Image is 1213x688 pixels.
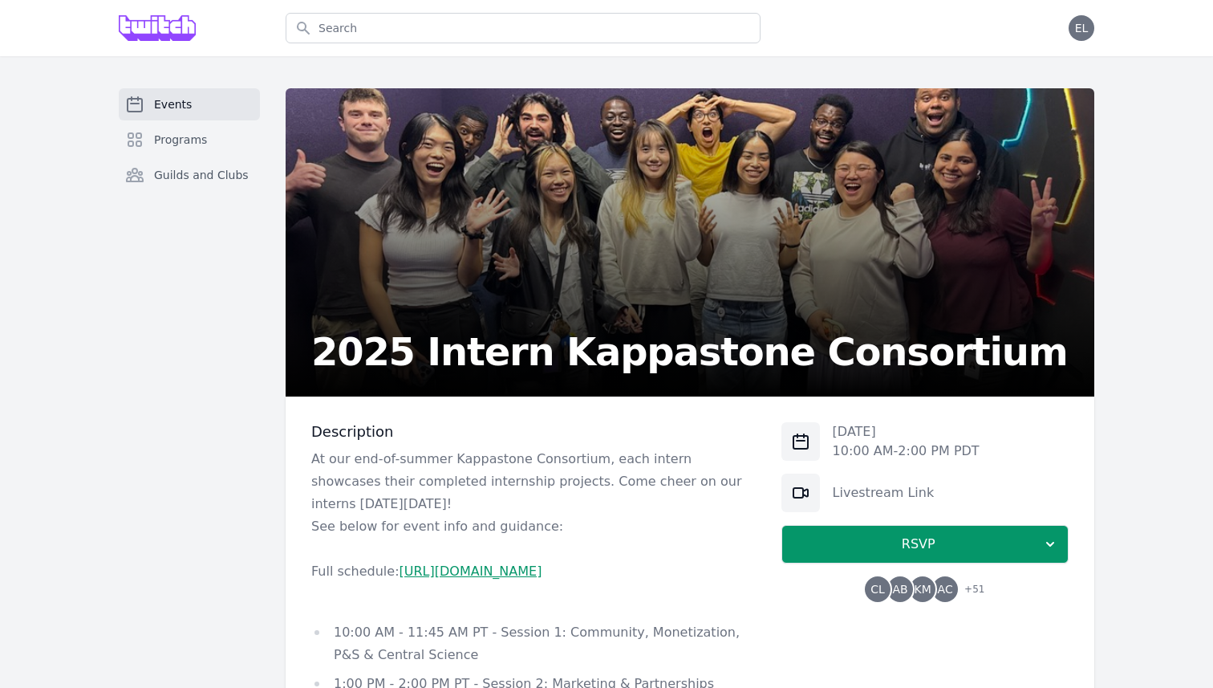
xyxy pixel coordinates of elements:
img: Grove [119,15,196,41]
span: Events [154,96,192,112]
a: Events [119,88,260,120]
span: EL [1075,22,1089,34]
a: Guilds and Clubs [119,159,260,191]
span: KM [914,584,931,595]
nav: Sidebar [119,88,260,217]
h2: 2025 Intern Kappastone Consortium [311,332,1068,371]
li: 10:00 AM - 11:45 AM PT - Session 1: Community, Monetization, P&S & Central Science [311,621,756,666]
span: + 51 [955,580,984,602]
button: RSVP [781,525,1069,564]
a: Programs [119,124,260,156]
p: See below for event info and guidance: [311,515,756,538]
p: At our end-of-summer Kappastone Consortium, each intern showcases their completed internship proj... [311,448,756,515]
h3: Description [311,422,756,442]
p: [DATE] [833,422,980,442]
span: AC [938,584,953,595]
span: CL [870,584,885,595]
p: 10:00 AM - 2:00 PM PDT [833,442,980,461]
a: [URL][DOMAIN_NAME] [400,564,542,579]
button: EL [1069,15,1094,41]
p: Full schedule: [311,560,756,583]
a: Livestream Link [833,485,935,500]
span: Guilds and Clubs [154,167,249,183]
span: Programs [154,132,207,148]
input: Search [286,13,761,43]
span: AB [893,584,908,595]
span: RSVP [795,535,1042,554]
